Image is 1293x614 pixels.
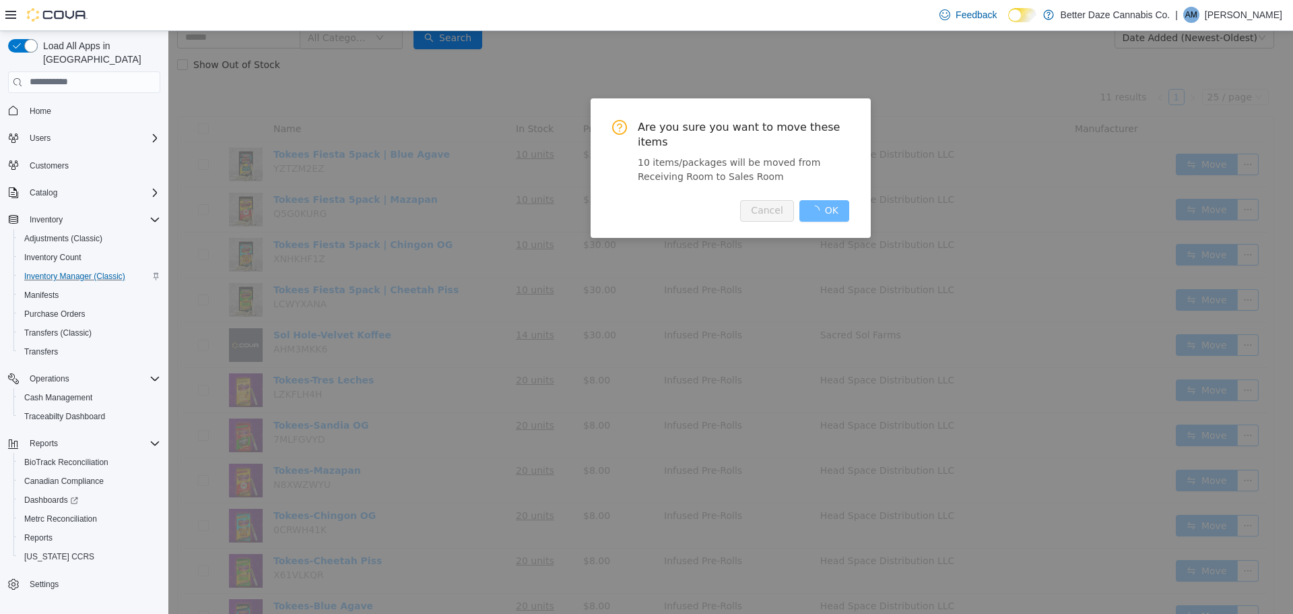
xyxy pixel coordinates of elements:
button: Inventory Manager (Classic) [13,267,166,286]
a: Customers [24,158,74,174]
span: Manifests [24,290,59,301]
a: Transfers [19,344,63,360]
span: Metrc Reconciliation [24,514,97,524]
button: Cancel [572,169,625,191]
button: Purchase Orders [13,305,166,324]
span: [US_STATE] CCRS [24,551,94,562]
i: icon: question-circle [444,89,459,104]
a: Canadian Compliance [19,473,109,489]
span: Manifests [19,287,160,303]
span: Purchase Orders [24,309,86,319]
span: Customers [24,157,160,174]
span: Inventory [24,212,160,228]
button: Manifests [13,286,166,305]
span: Home [30,106,51,117]
span: Washington CCRS [19,549,160,565]
span: Adjustments (Classic) [24,233,102,244]
span: Adjustments (Classic) [19,231,160,247]
span: Metrc Reconciliation [19,511,160,527]
a: Cash Management [19,390,98,406]
a: Dashboards [13,491,166,510]
button: Settings [3,574,166,594]
a: Metrc Reconciliation [19,511,102,527]
img: Cova [27,8,88,22]
span: Inventory Manager (Classic) [24,271,125,282]
button: Inventory Count [13,248,166,267]
span: Transfers (Classic) [24,328,92,338]
button: Transfers [13,342,166,361]
span: Customers [30,160,69,171]
span: Home [24,102,160,119]
span: Purchase Orders [19,306,160,322]
div: 10 items/packages will be moved from Receiving Room to Sales Room [469,125,681,153]
div: Andy Moreno [1183,7,1199,23]
a: Feedback [934,1,1002,28]
span: Users [24,130,160,146]
span: Feedback [956,8,997,22]
span: Are you sure you want to move these items [469,89,681,119]
button: Adjustments (Classic) [13,229,166,248]
span: Reports [30,438,58,449]
button: Users [24,130,56,146]
span: Cash Management [24,392,92,403]
span: Canadian Compliance [24,476,104,487]
span: Operations [24,371,160,387]
button: Operations [3,369,166,388]
button: Operations [24,371,75,387]
span: Transfers [24,346,58,357]
button: Catalog [3,183,166,202]
button: BioTrack Reconciliation [13,453,166,472]
p: | [1175,7,1178,23]
span: Catalog [30,187,57,198]
span: Load All Apps in [GEOGRAPHIC_DATA] [38,39,160,66]
a: Adjustments (Classic) [19,231,108,247]
span: Dashboards [19,492,160,508]
button: Users [3,129,166,148]
a: Manifests [19,287,64,303]
button: Reports [13,528,166,547]
p: [PERSON_NAME] [1205,7,1282,23]
span: Reports [24,435,160,452]
p: Better Daze Cannabis Co. [1061,7,1170,23]
span: Transfers (Classic) [19,325,160,341]
a: Inventory Manager (Classic) [19,268,131,284]
span: Canadian Compliance [19,473,160,489]
button: Inventory [24,212,68,228]
span: Operations [30,373,69,384]
span: BioTrack Reconciliation [19,454,160,470]
span: Inventory Count [19,249,160,266]
button: Transfers (Classic) [13,324,166,342]
span: Dashboards [24,495,78,505]
span: Cash Management [19,390,160,406]
span: Reports [19,530,160,546]
span: Inventory [30,214,63,225]
button: Metrc Reconciliation [13,510,166,528]
button: [US_STATE] CCRS [13,547,166,566]
span: Users [30,133,51,144]
button: Reports [3,434,166,453]
button: Traceabilty Dashboard [13,407,166,426]
button: Cash Management [13,388,166,407]
button: Canadian Compliance [13,472,166,491]
a: Purchase Orders [19,306,91,322]
a: [US_STATE] CCRS [19,549,100,565]
span: Catalog [24,185,160,201]
a: Inventory Count [19,249,87,266]
button: Catalog [24,185,63,201]
a: Settings [24,576,64,592]
span: Traceabilty Dashboard [19,408,160,425]
a: Home [24,103,57,119]
span: Inventory Count [24,252,81,263]
a: Transfers (Classic) [19,325,97,341]
span: Dark Mode [1008,22,1009,23]
span: BioTrack Reconciliation [24,457,108,468]
input: Dark Mode [1008,8,1036,22]
span: Traceabilty Dashboard [24,411,105,422]
button: Reports [24,435,63,452]
span: Settings [30,579,59,590]
span: Inventory Manager (Classic) [19,268,160,284]
span: Reports [24,532,53,543]
button: Customers [3,156,166,175]
a: BioTrack Reconciliation [19,454,114,470]
button: Inventory [3,210,166,229]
